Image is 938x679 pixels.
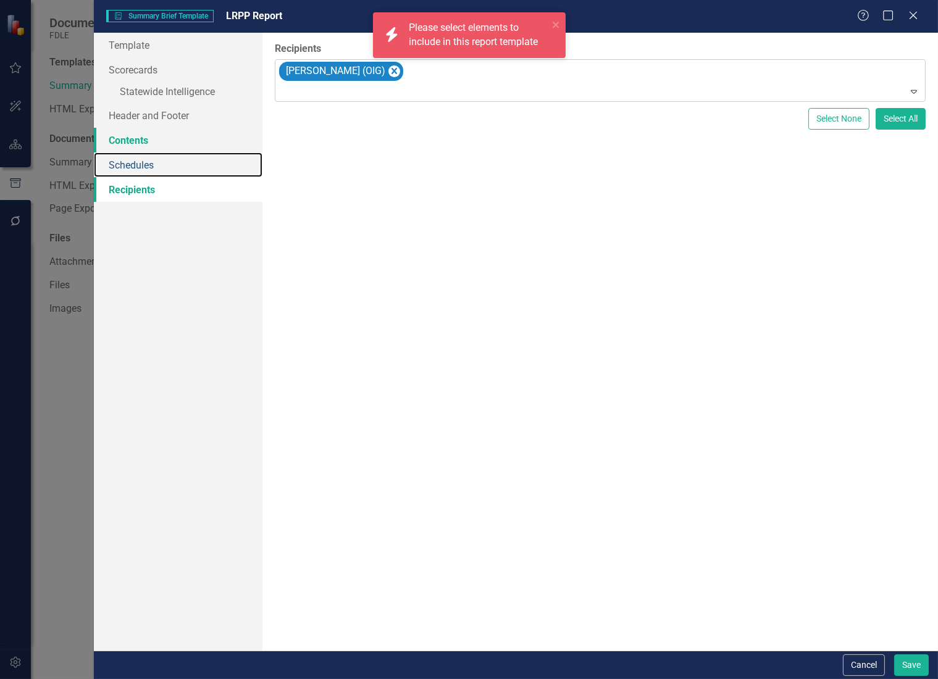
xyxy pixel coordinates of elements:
span: LRPP Report [226,10,282,22]
button: close [552,17,561,31]
a: Statewide Intelligence [94,82,262,104]
div: Please select elements to include in this report template [409,21,548,49]
button: Select All [876,108,926,130]
a: Template [94,33,262,57]
button: Cancel [843,654,885,676]
button: Select None [808,108,869,130]
span: Summary Brief Template [106,10,214,22]
a: Header and Footer [94,103,262,128]
a: Contents [94,128,262,152]
a: Scorecards [94,57,262,82]
a: Schedules [94,152,262,177]
div: [PERSON_NAME] (OIG) [282,62,387,80]
button: Save [894,654,929,676]
div: Remove Heather Pence (OIG) [388,65,400,77]
label: Recipients [275,42,926,56]
a: Recipients [94,177,262,202]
